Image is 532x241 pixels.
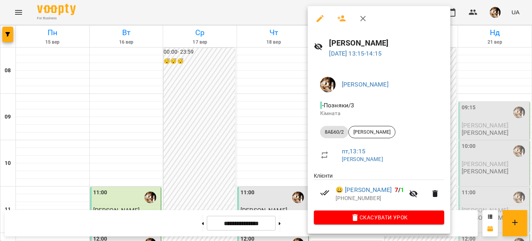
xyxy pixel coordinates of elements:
span: 7 [395,186,398,193]
p: Кімната [320,110,438,117]
span: [PERSON_NAME] [349,129,395,136]
img: 0162ea527a5616b79ea1cf03ccdd73a5.jpg [320,77,336,92]
a: 😀 [PERSON_NAME] [336,185,392,195]
span: 8АБ60/2 [320,129,348,136]
button: Скасувати Урок [314,210,444,224]
a: [PERSON_NAME] [342,156,383,162]
span: Скасувати Урок [320,213,438,222]
svg: Візит сплачено [320,188,329,197]
p: [PHONE_NUMBER] [336,195,404,202]
span: 1 [401,186,404,193]
a: [DATE] 13:15-14:15 [329,50,382,57]
b: / [395,186,404,193]
span: - Позняки/3 [320,102,356,109]
div: [PERSON_NAME] [348,126,396,138]
a: пт , 13:15 [342,148,365,155]
ul: Клієнти [314,172,444,210]
h6: [PERSON_NAME] [329,37,445,49]
a: [PERSON_NAME] [342,81,389,88]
